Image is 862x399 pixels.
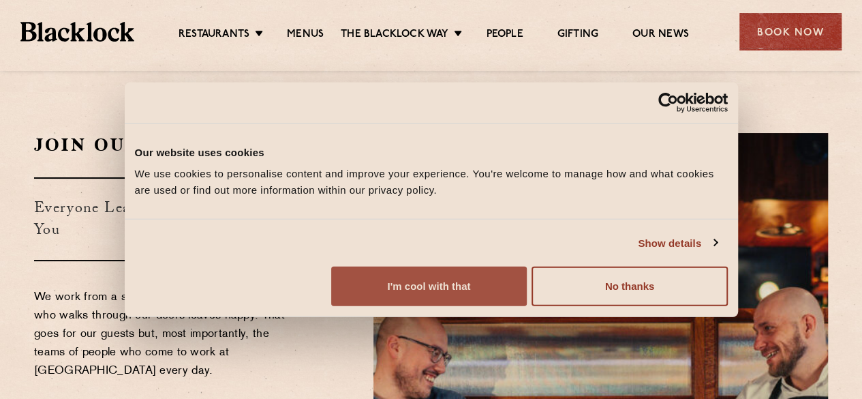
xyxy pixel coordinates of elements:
h3: Everyone Leaves Happy, Including You [34,177,295,261]
a: Gifting [557,28,598,43]
img: BL_Textured_Logo-footer-cropped.svg [20,22,134,41]
div: Our website uses cookies [135,144,728,160]
a: Show details [638,235,717,251]
a: Menus [287,28,324,43]
button: I'm cool with that [331,267,527,306]
a: The Blacklock Way [341,28,448,43]
a: Usercentrics Cookiebot - opens in a new window [609,92,728,113]
h2: Join Our Gang [34,133,295,157]
a: People [486,28,523,43]
button: No thanks [532,267,727,306]
div: We use cookies to personalise content and improve your experience. You're welcome to manage how a... [135,166,728,198]
a: Our News [632,28,689,43]
a: Restaurants [179,28,249,43]
div: Book Now [739,13,842,50]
